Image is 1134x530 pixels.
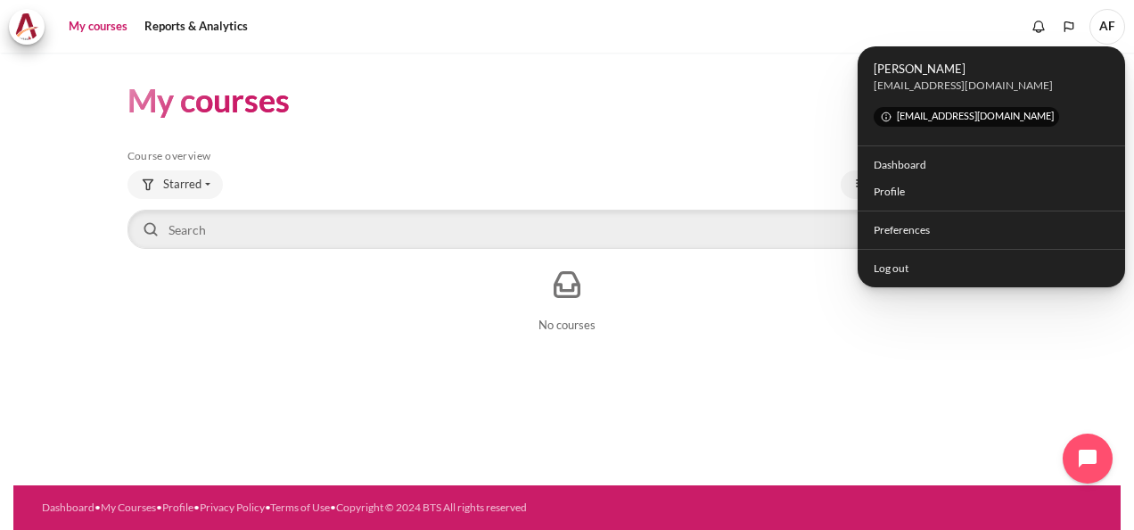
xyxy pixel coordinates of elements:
a: Dashboard [42,501,94,514]
a: Copyright © 2024 BTS All rights reserved [336,501,527,514]
input: Search [127,210,1007,249]
a: Reports & Analytics [138,9,254,45]
img: Architeck [14,13,39,40]
div: User menu [858,46,1125,287]
a: Log out [863,255,1121,283]
p: No courses [127,317,1007,335]
h5: Course overview [127,149,1007,163]
a: Terms of Use [270,501,330,514]
a: My courses [62,9,134,45]
button: Grouping drop-down menu [127,170,223,199]
a: Profile [162,501,193,514]
span: [EMAIL_ADDRESS][DOMAIN_NAME] [874,107,1059,127]
div: • • • • • [42,500,619,516]
a: Privacy Policy [200,501,265,514]
h1: My courses [127,79,290,121]
div: Course overview controls [127,170,1007,253]
div: afan@zuelligpharma.com [874,78,1110,94]
span: Starred [163,176,201,194]
a: User menu [1089,9,1125,45]
a: My Courses [101,501,156,514]
span: AF [1089,9,1125,45]
div: Show notification window with no new notifications [1025,13,1052,40]
a: Preferences [863,217,1121,244]
span: [PERSON_NAME] [874,60,1110,78]
section: Content [13,53,1121,369]
a: Dashboard [863,151,1121,178]
button: Sorting drop-down menu [841,170,1004,199]
button: Languages [1056,13,1082,40]
a: Profile [863,178,1121,206]
a: Architeck Architeck [9,9,53,45]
